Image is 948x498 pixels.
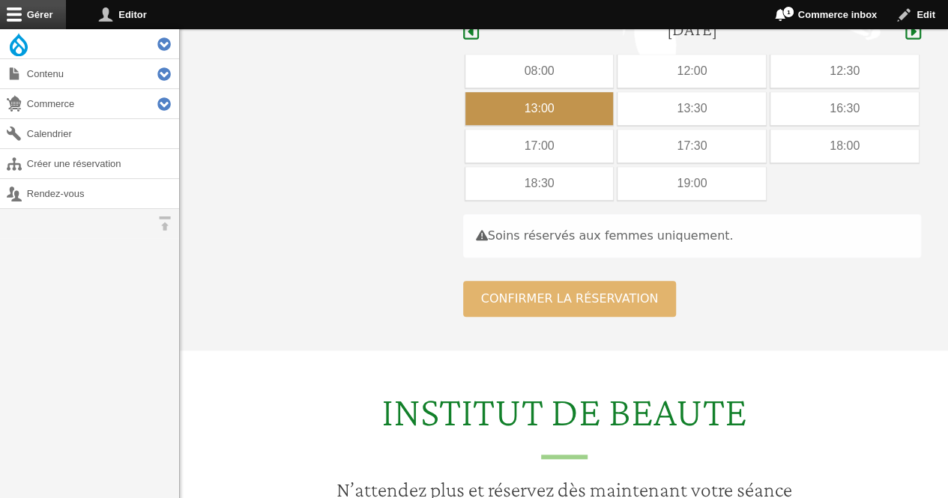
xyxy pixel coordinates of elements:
div: Soins réservés aux femmes uniquement. [463,214,921,258]
div: 13:00 [465,92,614,125]
div: 12:00 [618,55,766,88]
button: Confirmer la réservation [463,281,677,317]
button: Orientation horizontale [150,209,179,238]
div: 16:30 [770,92,919,125]
div: 17:00 [465,130,614,163]
h2: INSTITUT DE BEAUTE [189,386,939,459]
div: 18:30 [465,167,614,200]
div: 13:30 [618,92,766,125]
div: 17:30 [618,130,766,163]
div: 18:00 [770,130,919,163]
div: 12:30 [770,55,919,88]
span: 1 [782,6,794,18]
div: 19:00 [618,167,766,200]
h4: [DATE] [667,19,717,40]
div: 08:00 [465,55,614,88]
